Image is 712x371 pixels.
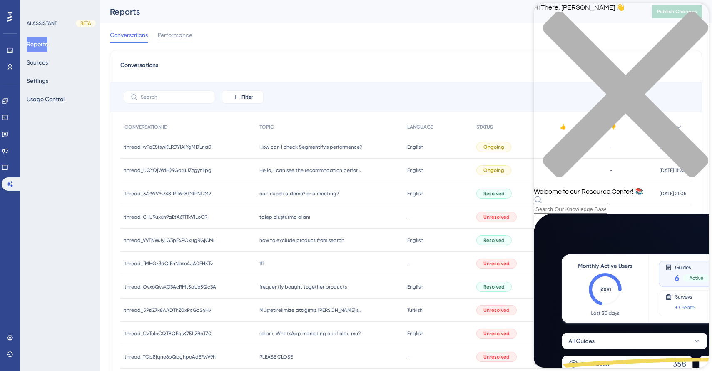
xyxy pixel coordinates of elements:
[259,260,264,267] span: fff
[407,144,423,150] span: English
[476,124,493,130] span: STATUS
[27,20,57,27] div: AI ASSISTANT
[259,190,339,197] span: can i book a demo? or a meeting?
[259,167,363,174] span: Hello, I can see the recommndation performance is low, [DATE] there was only 30 products sold by ...
[483,237,505,244] span: Resolved
[5,5,20,20] img: launcher-image-alternative-text
[259,330,361,337] span: selam, WhatsApp marketing aktif oldu mu?
[124,354,216,360] span: thread_TOb8jqno6bQbghpoAdEFwV9h
[124,190,211,197] span: thread_3Z2WVYOS8fR1f6h8tNfhNCM2
[259,144,362,150] span: How can I check Segmentify's performence?
[124,167,212,174] span: thread_UQYQjWdH29GaruJZYgyt1lpg
[124,144,212,150] span: thread_wFqESfswKLRDYlAiYgMDLna0
[110,6,631,17] div: Reports
[124,237,214,244] span: thread_VVTNWJyLG3pE4POxugRGjCMi
[407,330,423,337] span: English
[124,307,211,314] span: thread_5PslZ7k8AADThZ0xPcGcS4Hv
[483,260,510,267] span: Unresolved
[483,214,510,220] span: Unresolved
[58,4,60,11] div: 1
[407,237,423,244] span: English
[407,284,423,290] span: English
[120,60,158,75] span: Conversations
[76,20,96,27] div: BETA
[259,237,344,244] span: how to exclude product from search
[124,214,207,220] span: thread_CHJ9ux6n9aEtA6TlTxV1LoCR
[27,37,47,52] button: Reports
[124,124,168,130] span: CONVERSATION ID
[259,284,347,290] span: frequently bought together products
[259,124,274,130] span: TOPIC
[124,284,216,290] span: thread_OvxoQvsXG3AcRMt5aUx5Qc3A
[2,2,22,22] button: Open AI Assistant Launcher
[407,307,423,314] span: Turkish
[124,330,212,337] span: thread_CvTulcCQT8QFgsK75hZBcTZ0
[483,330,510,337] span: Unresolved
[407,260,410,267] span: -
[27,92,65,107] button: Usage Control
[483,284,505,290] span: Resolved
[407,167,423,174] span: English
[158,30,192,40] span: Performance
[124,260,213,267] span: thread_fMHGz3dQlFnNasc4JA0FHKTv
[259,354,293,360] span: PLEASE CLOSE
[27,55,48,70] button: Sources
[483,167,504,174] span: Ongoing
[241,94,253,100] span: Filter
[20,2,52,12] span: Need Help?
[141,94,208,100] input: Search
[407,214,410,220] span: -
[110,30,148,40] span: Conversations
[259,214,310,220] span: talep oluşturma alanı
[407,124,433,130] span: LANGUAGE
[259,307,363,314] span: Müşretirelimize attığımız [PERSON_NAME] spam mailine düşüyor bu sorunu nasıl çözebiliriz?
[483,144,504,150] span: Ongoing
[27,73,48,88] button: Settings
[407,190,423,197] span: English
[483,307,510,314] span: Unresolved
[222,90,264,104] button: Filter
[483,354,510,360] span: Unresolved
[483,190,505,197] span: Resolved
[407,354,410,360] span: -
